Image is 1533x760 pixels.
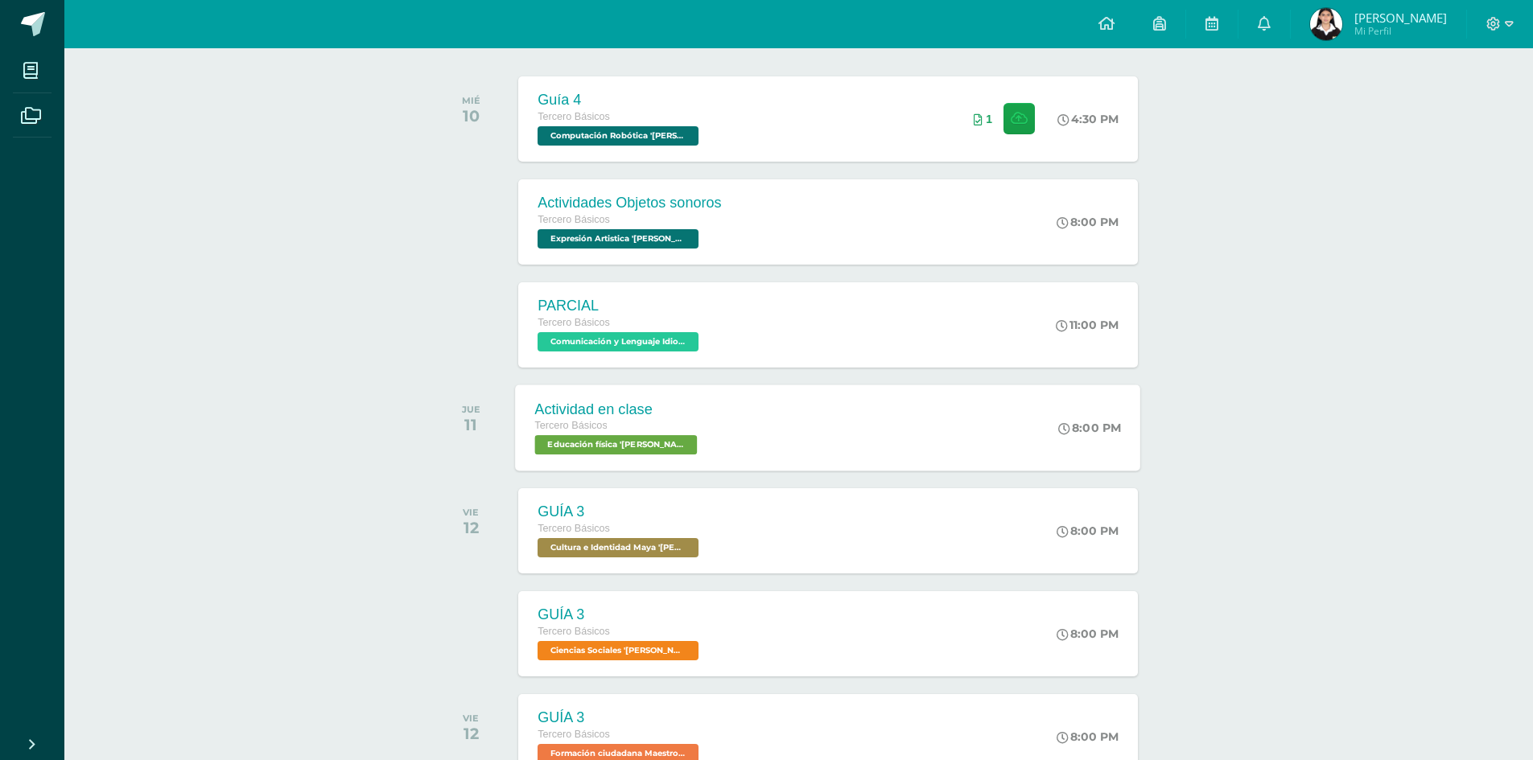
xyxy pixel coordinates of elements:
div: 12 [463,518,479,537]
div: 8:00 PM [1059,421,1122,435]
div: 8:00 PM [1057,626,1119,641]
div: 8:00 PM [1057,729,1119,744]
span: Educación física 'Arquimedes' [535,435,698,454]
div: 11 [462,415,480,434]
div: GUÍA 3 [538,503,703,520]
div: Actividad en clase [535,401,702,417]
span: Ciencias Sociales 'Arquimedes' [538,641,699,660]
img: 5e4f7149edc7d71d01c7713297895d50.png [1310,8,1342,40]
span: Tercero Básicos [538,317,610,328]
span: Tercero Básicos [538,523,610,534]
div: 12 [463,724,479,743]
span: Mi Perfil [1354,24,1447,38]
div: Actividades Objetos sonoros [538,195,721,212]
span: Tercero Básicos [538,214,610,225]
span: Tercero Básicos [538,626,610,637]
div: VIE [463,713,479,724]
div: 11:00 PM [1056,318,1119,332]
span: 1 [986,113,992,125]
span: Tercero Básicos [538,111,610,122]
div: PARCIAL [538,298,703,314]
span: Tercero Básicos [535,420,608,431]
div: 8:00 PM [1057,524,1119,538]
div: 10 [462,106,480,125]
div: Guía 4 [538,92,703,109]
span: Expresión Artistica 'Arquimedes' [538,229,699,249]
div: 8:00 PM [1057,215,1119,229]
span: Tercero Básicos [538,729,610,740]
div: VIE [463,507,479,518]
div: GUÍA 3 [538,709,703,726]
div: GUÍA 3 [538,606,703,623]
div: JUE [462,404,480,415]
div: 4:30 PM [1057,112,1119,126]
span: Cultura e Identidad Maya 'Arquimedes' [538,538,699,557]
span: [PERSON_NAME] [1354,10,1447,26]
div: Archivos entregados [974,113,992,125]
div: MIÉ [462,95,480,106]
span: Computación Robótica 'Arquimedes' [538,126,699,146]
span: Comunicación y Lenguaje Idioma Extranjero 'Arquimedes' [538,332,699,351]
